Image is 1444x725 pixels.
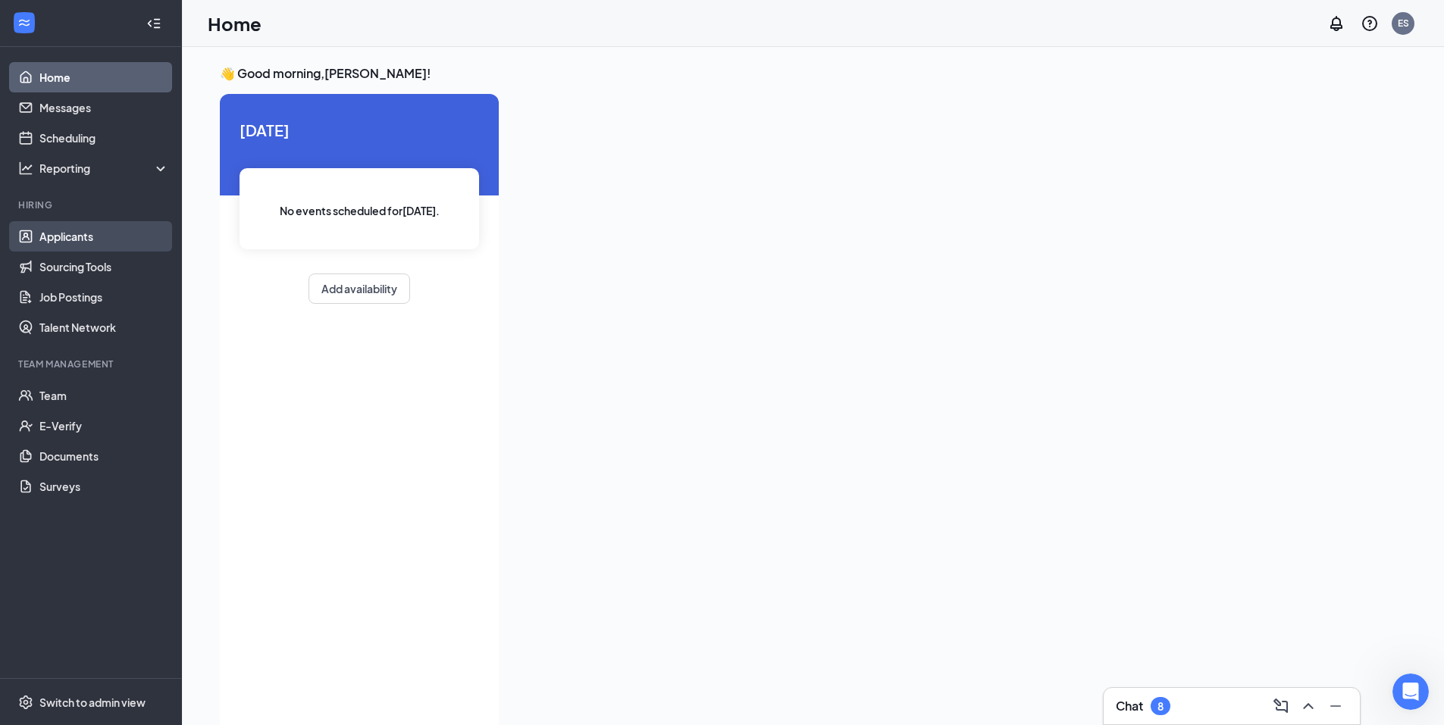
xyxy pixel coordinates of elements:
[39,92,169,123] a: Messages
[39,252,169,282] a: Sourcing Tools
[18,358,166,370] div: Team Management
[1392,673,1429,710] iframe: Intercom live chat
[39,123,169,153] a: Scheduling
[39,312,169,342] a: Talent Network
[1299,697,1317,715] svg: ChevronUp
[18,198,166,211] div: Hiring
[1269,694,1293,718] button: ComposeMessage
[39,62,169,92] a: Home
[280,202,440,219] span: No events scheduled for [DATE] .
[220,65,1360,82] h3: 👋 Good morning, [PERSON_NAME] !
[18,695,33,710] svg: Settings
[39,380,169,411] a: Team
[1157,700,1164,713] div: 8
[1327,697,1345,715] svg: Minimize
[39,411,169,441] a: E-Verify
[1323,694,1348,718] button: Minimize
[39,441,169,471] a: Documents
[1116,698,1143,714] h3: Chat
[39,695,146,710] div: Switch to admin view
[17,15,32,30] svg: WorkstreamLogo
[240,118,479,142] span: [DATE]
[146,16,161,31] svg: Collapse
[18,161,33,176] svg: Analysis
[1398,17,1409,30] div: ES
[1296,694,1320,718] button: ChevronUp
[1272,697,1290,715] svg: ComposeMessage
[1327,14,1345,33] svg: Notifications
[1361,14,1379,33] svg: QuestionInfo
[39,282,169,312] a: Job Postings
[309,273,410,304] button: Add availability
[39,161,170,176] div: Reporting
[39,471,169,502] a: Surveys
[39,221,169,252] a: Applicants
[208,11,262,36] h1: Home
